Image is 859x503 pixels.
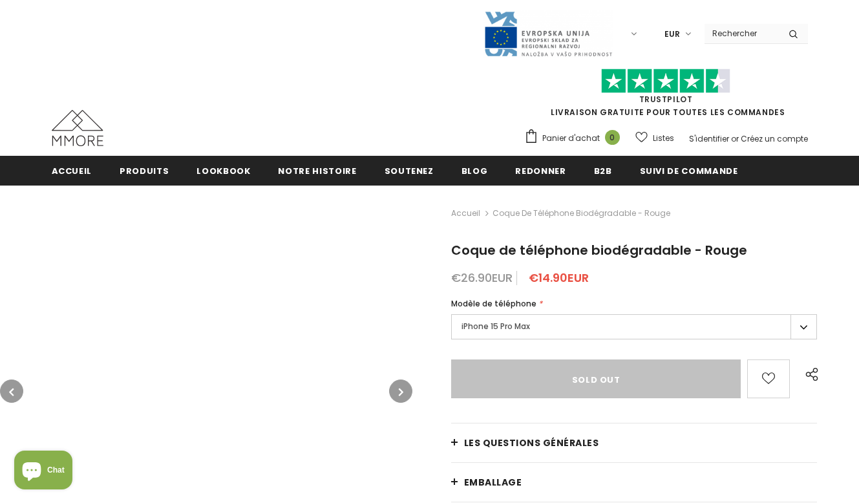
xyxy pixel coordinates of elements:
[483,10,613,58] img: Javni Razpis
[639,94,693,105] a: TrustPilot
[653,132,674,145] span: Listes
[385,165,434,177] span: soutenez
[483,28,613,39] a: Javni Razpis
[385,156,434,185] a: soutenez
[689,133,729,144] a: S'identifier
[451,423,818,462] a: Les questions générales
[451,206,480,221] a: Accueil
[594,165,612,177] span: B2B
[515,156,566,185] a: Redonner
[515,165,566,177] span: Redonner
[493,206,670,221] span: Coque de téléphone biodégradable - Rouge
[464,436,599,449] span: Les questions générales
[542,132,600,145] span: Panier d'achat
[52,156,92,185] a: Accueil
[451,270,513,286] span: €26.90EUR
[601,69,730,94] img: Faites confiance aux étoiles pilotes
[196,156,250,185] a: Lookbook
[451,314,818,339] label: iPhone 15 Pro Max
[451,241,747,259] span: Coque de téléphone biodégradable - Rouge
[52,110,103,146] img: Cas MMORE
[524,74,808,118] span: LIVRAISON GRATUITE POUR TOUTES LES COMMANDES
[640,156,738,185] a: Suivi de commande
[52,165,92,177] span: Accueil
[451,359,741,398] input: Sold Out
[664,28,680,41] span: EUR
[278,156,356,185] a: Notre histoire
[120,156,169,185] a: Produits
[461,165,488,177] span: Blog
[741,133,808,144] a: Créez un compte
[640,165,738,177] span: Suivi de commande
[705,24,779,43] input: Search Site
[451,298,536,309] span: Modèle de téléphone
[120,165,169,177] span: Produits
[196,165,250,177] span: Lookbook
[451,463,818,502] a: EMBALLAGE
[594,156,612,185] a: B2B
[278,165,356,177] span: Notre histoire
[10,451,76,493] inbox-online-store-chat: Shopify online store chat
[461,156,488,185] a: Blog
[731,133,739,144] span: or
[635,127,674,149] a: Listes
[605,130,620,145] span: 0
[529,270,589,286] span: €14.90EUR
[524,129,626,148] a: Panier d'achat 0
[464,476,522,489] span: EMBALLAGE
